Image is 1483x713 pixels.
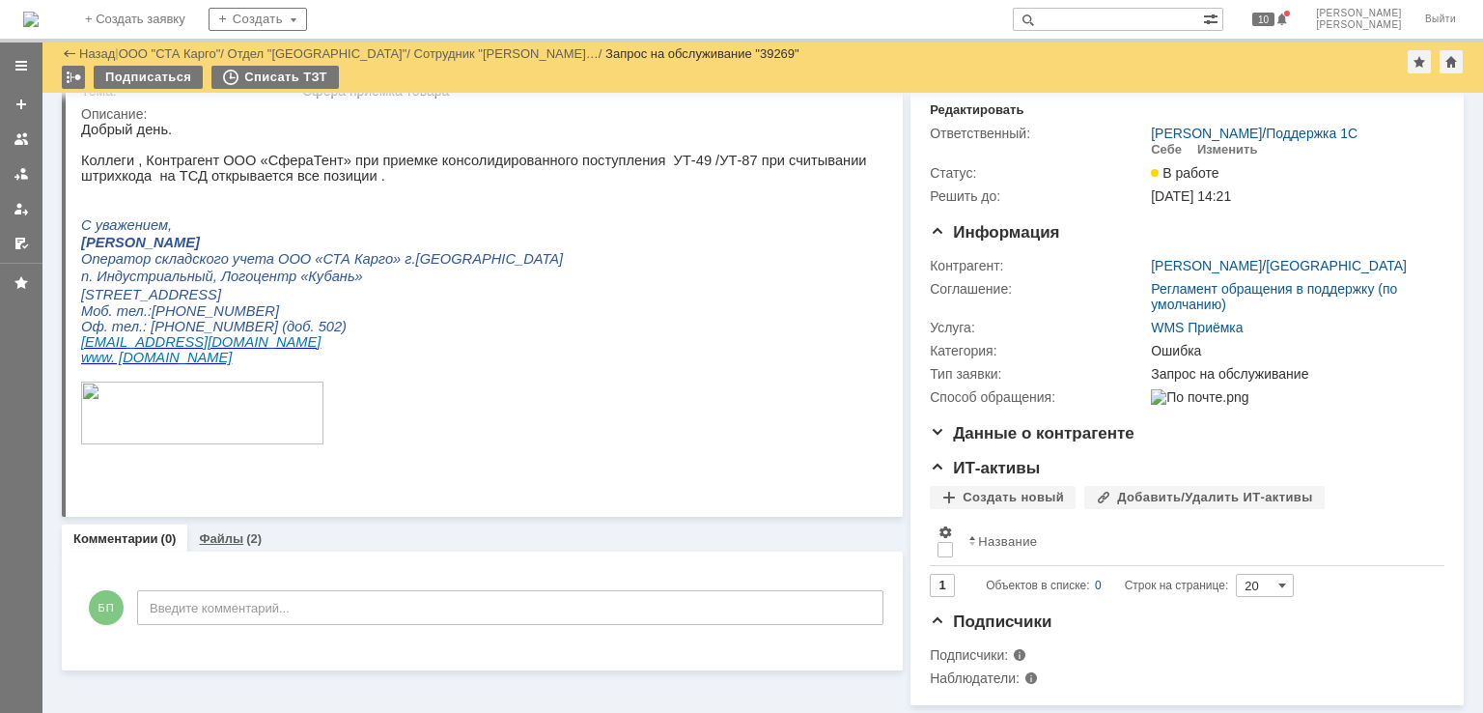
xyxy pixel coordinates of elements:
span: Информация [930,223,1059,242]
div: Подписчики: [930,647,1124,663]
div: Ответственный: [930,126,1147,141]
div: Работа с массовостью [62,66,85,89]
a: Заявки на командах [6,124,37,155]
div: / [119,46,228,61]
a: Сотрудник "[PERSON_NAME]… [414,46,599,61]
a: Назад [79,46,115,61]
div: Добавить в избранное [1408,50,1431,73]
div: Описание: [81,106,880,122]
span: ИТ-активы [930,459,1040,477]
div: Создать [209,8,307,31]
div: / [1151,258,1407,273]
div: / [414,46,606,61]
a: Заявки в моей ответственности [6,158,37,189]
div: Категория: [930,343,1147,358]
a: Мои согласования [6,228,37,259]
div: Запрос на обслуживание "39269" [605,46,799,61]
a: Файлы [199,531,243,546]
div: Себе [1151,142,1182,157]
div: Контрагент: [930,258,1147,273]
span: БП [89,590,124,625]
a: Поддержка 1С [1266,126,1357,141]
div: | [115,45,118,60]
span: [DATE] 14:21 [1151,188,1231,204]
a: Регламент обращения в поддержку (по умолчанию) [1151,281,1397,312]
th: Название [961,517,1429,566]
div: Тип заявки: [930,366,1147,382]
div: Решить до: [930,188,1147,204]
a: [GEOGRAPHIC_DATA] [1266,258,1407,273]
a: WMS Приёмка [1151,320,1243,335]
div: Способ обращения: [930,389,1147,405]
span: 10 [1252,13,1274,26]
a: Мои заявки [6,193,37,224]
span: [PERSON_NAME] [1316,8,1402,19]
span: Данные о контрагенте [930,424,1134,442]
span: Подписчики [930,613,1051,631]
a: Комментарии [73,531,158,546]
a: Перейти на домашнюю страницу [23,12,39,27]
img: logo [23,12,39,27]
a: [PERSON_NAME] [1151,258,1262,273]
i: Строк на странице: [986,574,1228,597]
div: (0) [161,531,177,546]
div: 0 [1095,574,1102,597]
div: / [1151,126,1357,141]
a: Отдел "[GEOGRAPHIC_DATA]" [228,46,407,61]
span: В работе [1151,165,1218,181]
a: Создать заявку [6,89,37,120]
div: Название [978,534,1037,549]
div: Ошибка [1151,343,1435,358]
a: [PERSON_NAME] [1151,126,1262,141]
div: / [228,46,414,61]
div: Запрос на обслуживание [1151,366,1435,382]
div: Статус: [930,165,1147,181]
img: По почте.png [1151,389,1248,405]
div: Сделать домашней страницей [1440,50,1463,73]
div: (2) [246,531,262,546]
div: Наблюдатели: [930,670,1124,686]
span: [PERSON_NAME] [1316,19,1402,31]
span: Настройки [937,525,953,540]
div: Услуга: [930,320,1147,335]
div: Изменить [1197,142,1258,157]
span: Объектов в списке: [986,579,1089,592]
span: Расширенный поиск [1203,9,1222,27]
a: ООО "СТА Карго" [119,46,221,61]
div: Соглашение: [930,281,1147,297]
div: Редактировать [930,102,1023,118]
